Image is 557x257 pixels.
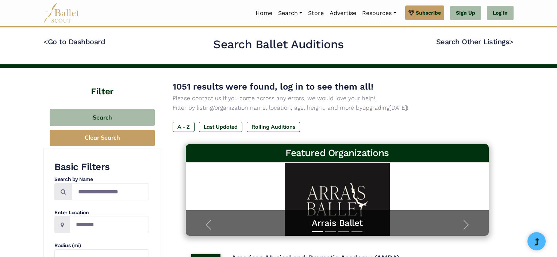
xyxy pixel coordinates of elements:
[247,122,300,132] label: Rolling Auditions
[405,5,444,20] a: Subscribe
[193,218,481,229] a: Arrais Ballet
[199,122,242,132] label: Last Updated
[362,104,389,111] a: upgrading
[253,5,275,21] a: Home
[54,242,149,249] h4: Radius (mi)
[173,103,502,113] p: Filter by listing/organization name, location, age, height, and more by [DATE]!
[43,68,161,98] h4: Filter
[416,9,441,17] span: Subscribe
[50,109,155,126] button: Search
[408,9,414,17] img: gem.svg
[72,183,149,200] input: Search by names...
[327,5,359,21] a: Advertise
[325,227,336,236] button: Slide 2
[173,94,502,103] p: Please contact us if you come across any errors, we would love your help!
[305,5,327,21] a: Store
[173,122,195,132] label: A - Z
[487,6,514,20] a: Log In
[213,37,344,52] h2: Search Ballet Auditions
[338,227,349,236] button: Slide 3
[70,216,149,233] input: Location
[450,6,481,20] a: Sign Up
[509,37,514,46] code: >
[192,147,483,159] h3: Featured Organizations
[54,161,149,173] h3: Basic Filters
[54,176,149,183] h4: Search by Name
[50,130,155,146] button: Clear Search
[359,5,399,21] a: Resources
[43,37,105,46] a: <Go to Dashboard
[275,5,305,21] a: Search
[173,82,373,92] span: 1051 results were found, log in to see them all!
[436,37,514,46] a: Search Other Listings>
[312,227,323,236] button: Slide 1
[54,209,149,216] h4: Enter Location
[43,37,48,46] code: <
[352,227,362,236] button: Slide 4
